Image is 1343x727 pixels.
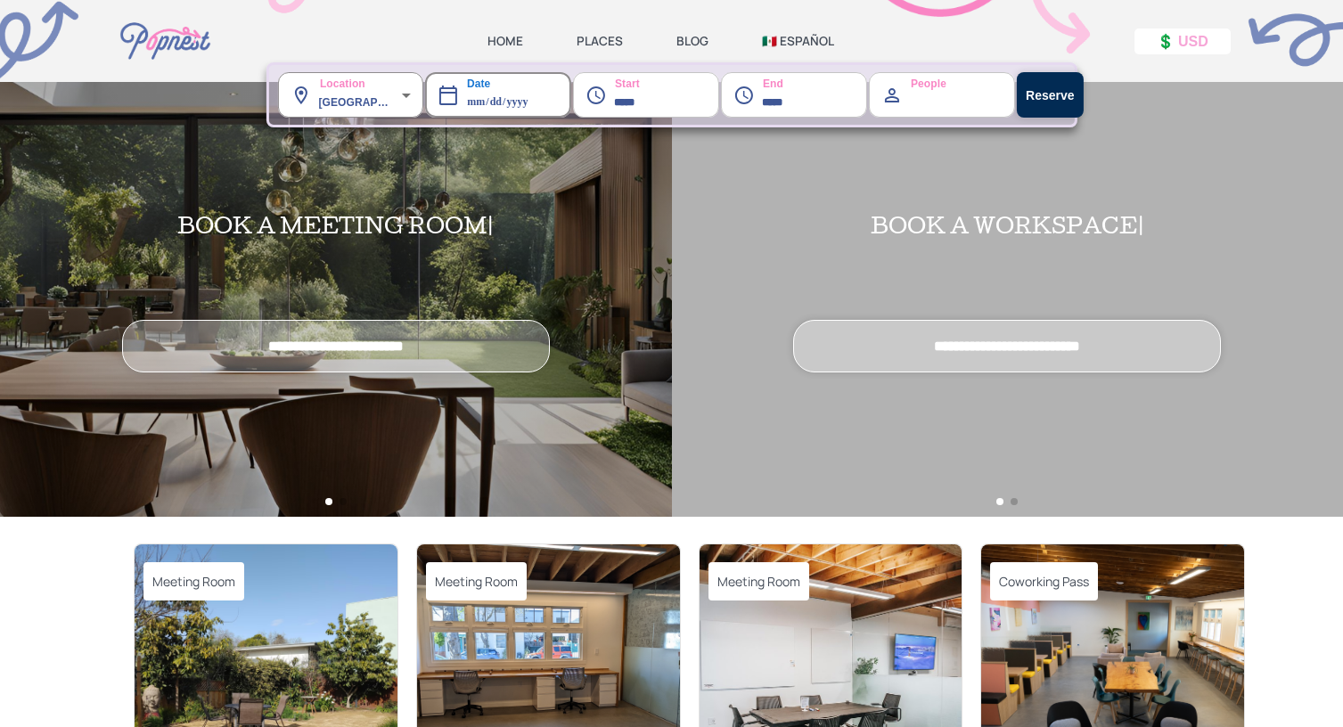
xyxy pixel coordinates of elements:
[586,64,640,92] label: Start
[881,64,946,92] label: People
[676,33,708,49] a: BLOG
[438,64,490,92] label: Date
[708,562,809,600] span: Meeting Room
[487,33,523,49] a: HOME
[426,562,527,600] span: Meeting Room
[1134,29,1231,54] button: 💲 USD
[318,72,423,118] div: [GEOGRAPHIC_DATA] ([GEOGRAPHIC_DATA], [GEOGRAPHIC_DATA], [GEOGRAPHIC_DATA])
[177,217,494,241] h2: BOOK A MEETING ROOM
[990,562,1098,600] span: Coworking Pass
[577,33,623,49] a: PLACES
[290,64,364,92] label: Location
[762,33,834,49] a: 🇲🇽 ESPAÑOL
[1017,72,1084,118] button: Reserve
[1026,88,1075,102] strong: Reserve
[871,217,1144,241] h2: BOOK A WORKSPACE
[143,562,244,600] span: Meeting Room
[733,64,783,92] label: End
